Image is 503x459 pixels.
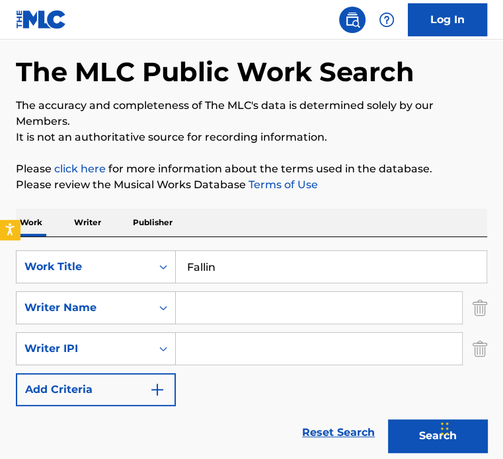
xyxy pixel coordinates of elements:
[441,409,449,448] div: Drag
[16,209,46,236] p: Work
[16,55,414,88] h1: The MLC Public Work Search
[473,291,487,324] img: Delete Criterion
[16,373,176,406] button: Add Criteria
[24,259,143,275] div: Work Title
[437,396,503,459] iframe: Chat Widget
[129,209,176,236] p: Publisher
[70,209,105,236] p: Writer
[379,12,395,28] img: help
[54,162,106,175] a: click here
[339,7,366,33] a: Public Search
[295,418,381,447] a: Reset Search
[24,300,143,316] div: Writer Name
[344,12,360,28] img: search
[16,98,487,129] p: The accuracy and completeness of The MLC's data is determined solely by our Members.
[16,10,67,29] img: MLC Logo
[408,3,487,36] a: Log In
[16,250,487,459] form: Search Form
[149,382,165,398] img: 9d2ae6d4665cec9f34b9.svg
[473,332,487,365] img: Delete Criterion
[16,129,487,145] p: It is not an authoritative source for recording information.
[16,177,487,193] p: Please review the Musical Works Database
[373,7,400,33] div: Help
[24,341,143,357] div: Writer IPI
[246,178,318,191] a: Terms of Use
[16,161,487,177] p: Please for more information about the terms used in the database.
[388,419,487,452] button: Search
